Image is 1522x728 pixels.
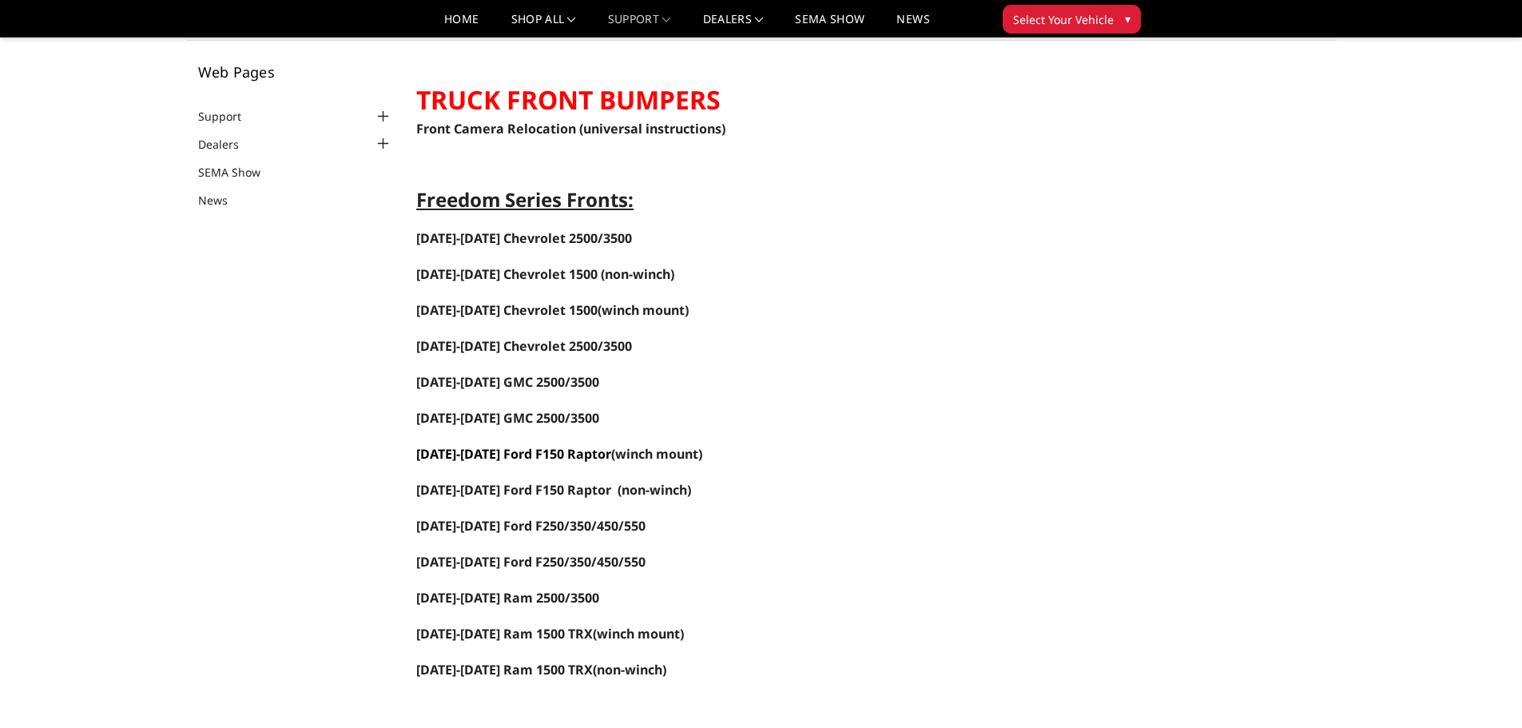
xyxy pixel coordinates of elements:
span: [DATE]-[DATE] Chevrolet 1500 [416,265,598,283]
span: ▾ [1125,10,1131,27]
span: (winch mount) [416,301,689,319]
iframe: Chat Widget [1442,651,1522,728]
span: Freedom Series Fronts: [416,186,634,213]
a: [DATE]-[DATE] Chevrolet 1500 [416,301,598,319]
span: (non-winch) [618,481,691,499]
span: [DATE]-[DATE] Ram 1500 TRX [416,625,593,642]
a: [DATE]-[DATE] Ram 1500 TRX [416,661,593,678]
a: News [198,192,248,209]
a: Dealers [703,14,764,37]
a: SEMA Show [795,14,864,37]
a: News [896,14,929,37]
span: [DATE]-[DATE] Ford F250/350/450/550 [416,553,646,571]
a: SEMA Show [198,164,280,181]
a: [DATE]-[DATE] Ford F150 Raptor [416,445,611,463]
span: Select Your Vehicle [1013,11,1114,28]
span: [DATE]-[DATE] GMC 2500/3500 [416,409,599,427]
a: [DATE]-[DATE] Chevrolet 2500/3500 [416,339,632,354]
a: [DATE]-[DATE] Chevrolet 1500 [416,267,598,282]
strong: TRUCK FRONT BUMPERS [416,82,721,117]
a: Home [444,14,479,37]
a: [DATE]-[DATE] Ram 2500/3500 [416,589,599,607]
span: (non-winch) [416,661,666,678]
a: [DATE]-[DATE] Chevrolet 2500/3500 [416,229,632,247]
a: Support [198,108,261,125]
span: (winch mount) [416,445,702,463]
a: [DATE]-[DATE] GMC 2500/3500 [416,373,599,391]
a: [DATE]-[DATE] GMC 2500/3500 [416,411,599,426]
span: [DATE]-[DATE] Ford F150 Raptor [416,481,611,499]
a: Dealers [198,136,259,153]
span: [DATE]-[DATE] Chevrolet 2500/3500 [416,337,632,355]
h5: Web Pages [198,65,393,79]
a: Support [608,14,671,37]
button: Select Your Vehicle [1003,5,1141,34]
a: [DATE]-[DATE] Ford F250/350/450/550 [416,555,646,570]
a: [DATE]-[DATE] Ford F150 Raptor [416,483,611,498]
a: [DATE]-[DATE] Ram 1500 TRX [416,627,593,642]
span: (non-winch) [601,265,674,283]
a: [DATE]-[DATE] Ford F250/350/450/550 [416,517,646,535]
a: Front Camera Relocation (universal instructions) [416,120,725,137]
span: (winch mount) [593,625,684,642]
a: shop all [511,14,576,37]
